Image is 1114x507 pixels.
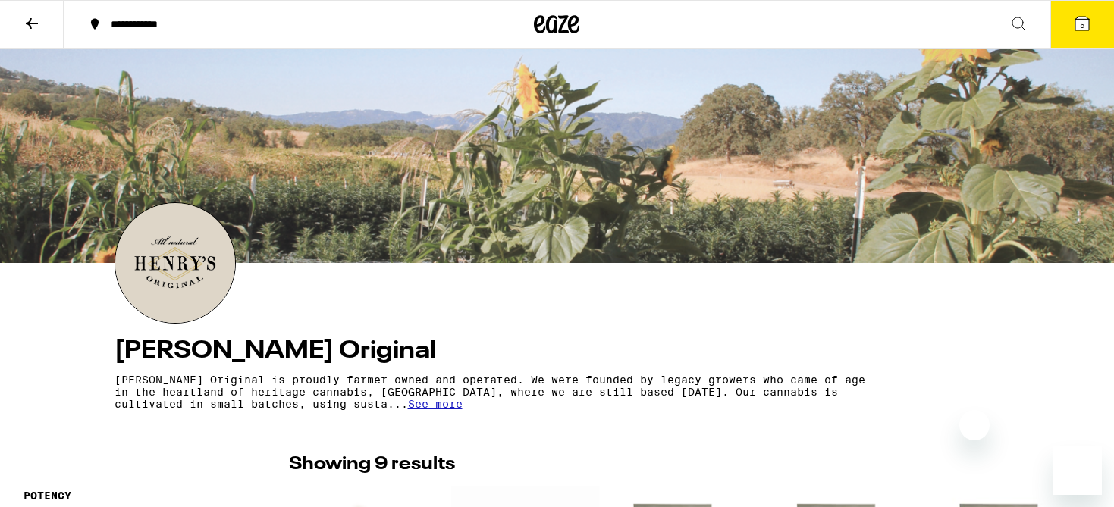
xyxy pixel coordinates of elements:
span: See more [408,398,463,410]
iframe: Close message [959,410,990,440]
legend: Potency [24,490,71,502]
span: 5 [1080,20,1084,30]
iframe: Button to launch messaging window [1053,446,1102,495]
p: [PERSON_NAME] Original is proudly farmer owned and operated. We were founded by legacy growers wh... [115,374,867,410]
img: Henry's Original logo [115,203,235,323]
button: 5 [1050,1,1114,48]
p: Showing 9 results [289,452,455,477]
h4: [PERSON_NAME] Original [115,339,1000,363]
